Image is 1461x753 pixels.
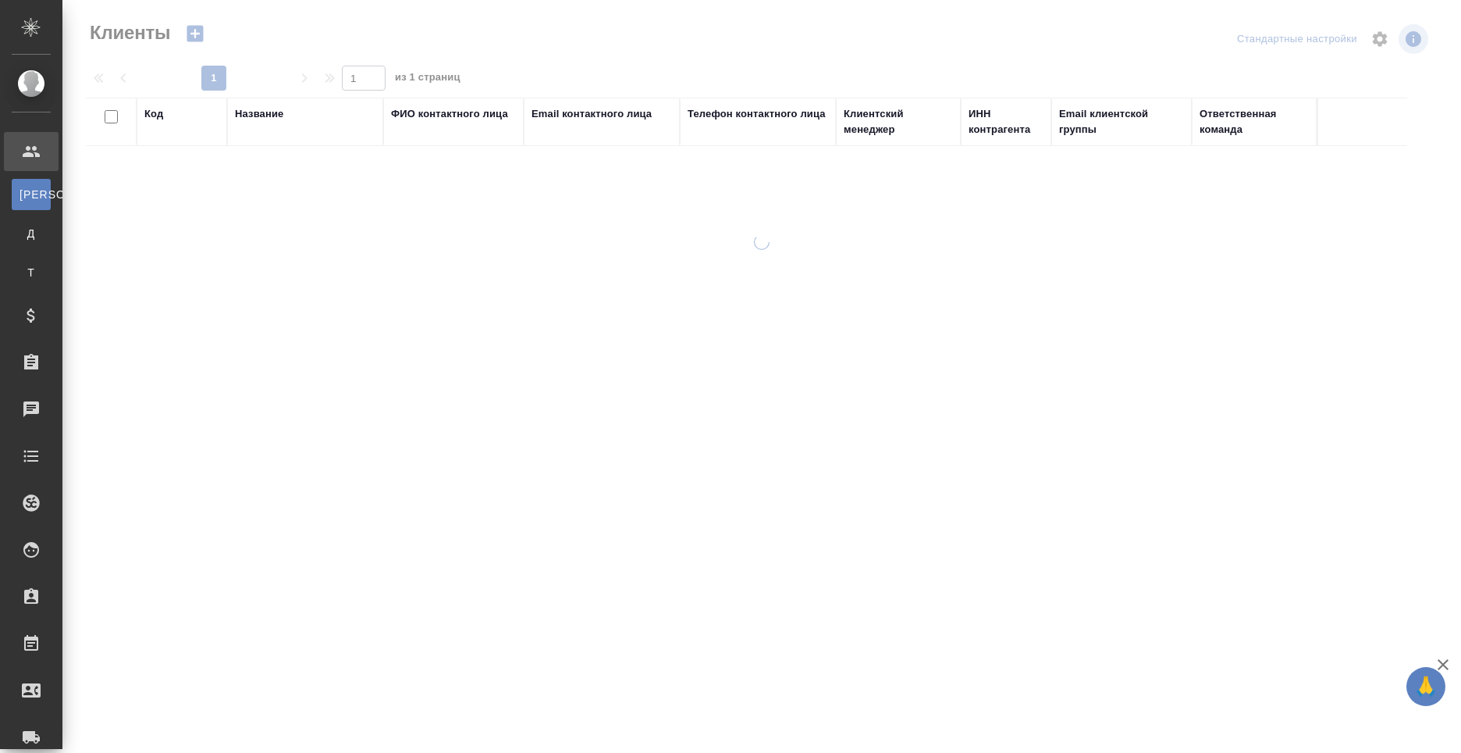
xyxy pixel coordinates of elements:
[144,106,163,122] div: Код
[391,106,508,122] div: ФИО контактного лица
[12,179,51,210] a: [PERSON_NAME]
[1059,106,1184,137] div: Email клиентской группы
[20,187,43,202] span: [PERSON_NAME]
[12,257,51,288] a: Т
[20,226,43,241] span: Д
[531,106,652,122] div: Email контактного лица
[1406,667,1445,706] button: 🙏
[20,265,43,280] span: Т
[969,106,1043,137] div: ИНН контрагента
[235,106,283,122] div: Название
[844,106,953,137] div: Клиентский менеджер
[688,106,826,122] div: Телефон контактного лица
[12,218,51,249] a: Д
[1413,670,1439,703] span: 🙏
[1200,106,1309,137] div: Ответственная команда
